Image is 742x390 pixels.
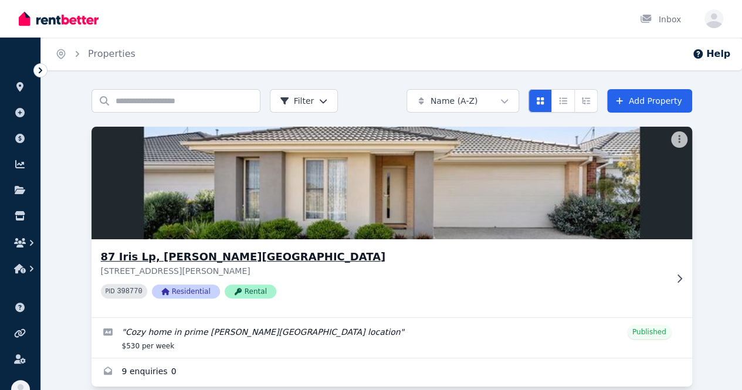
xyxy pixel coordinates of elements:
[692,47,730,61] button: Help
[270,89,338,113] button: Filter
[101,265,666,277] p: [STREET_ADDRESS][PERSON_NAME]
[574,89,598,113] button: Expanded list view
[551,89,575,113] button: Compact list view
[607,89,692,113] a: Add Property
[280,95,314,107] span: Filter
[406,89,519,113] button: Name (A-Z)
[88,48,135,59] a: Properties
[640,13,681,25] div: Inbox
[528,89,598,113] div: View options
[117,287,142,296] code: 398770
[92,358,692,386] a: Enquiries for 87 Iris Lp, Armstrong Creek
[225,284,276,299] span: Rental
[92,318,692,358] a: Edit listing: Cozy home in prime Armstrong Creek location
[152,284,220,299] span: Residential
[19,10,99,28] img: RentBetter
[528,89,552,113] button: Card view
[101,249,666,265] h3: 87 Iris Lp, [PERSON_NAME][GEOGRAPHIC_DATA]
[431,95,478,107] span: Name (A-Z)
[671,131,687,148] button: More options
[106,288,115,294] small: PID
[76,124,707,242] img: 87 Iris Lp, Armstrong Creek
[92,127,692,317] a: 87 Iris Lp, Armstrong Creek87 Iris Lp, [PERSON_NAME][GEOGRAPHIC_DATA][STREET_ADDRESS][PERSON_NAME...
[41,38,150,70] nav: Breadcrumb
